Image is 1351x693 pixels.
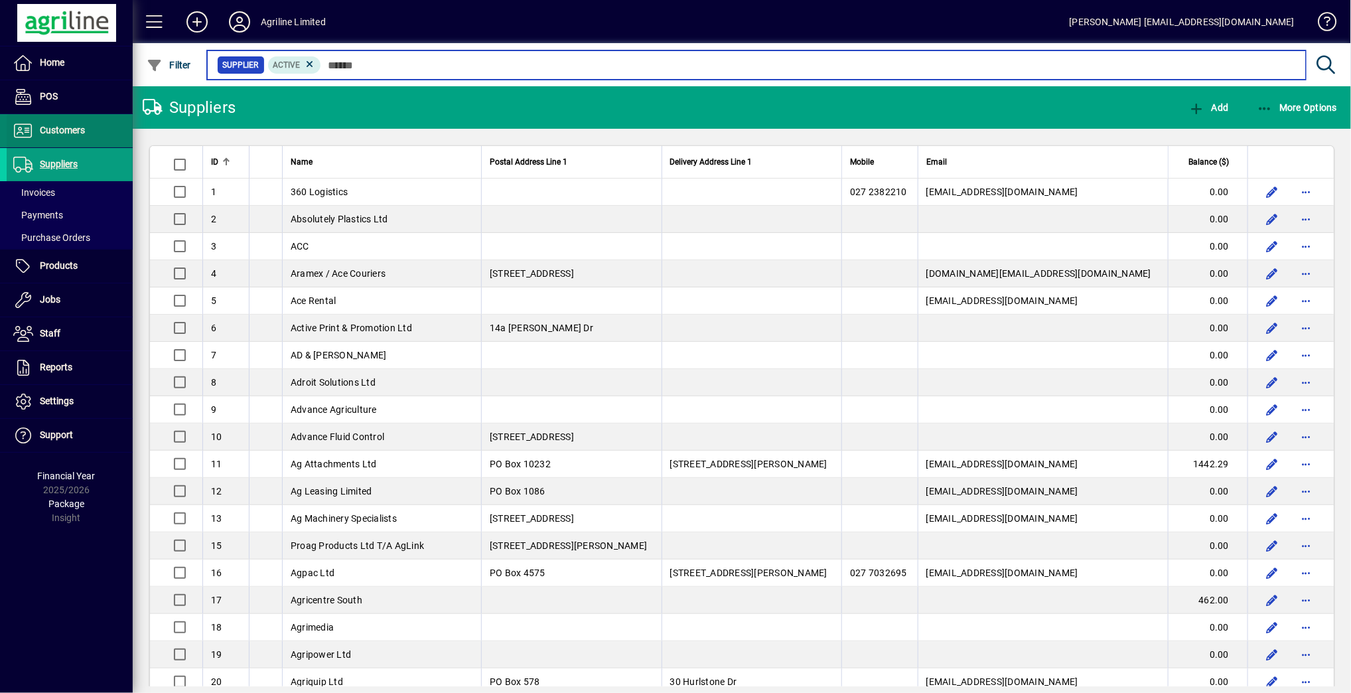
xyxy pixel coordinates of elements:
[291,404,377,415] span: Advance Agriculture
[40,362,72,372] span: Reports
[1257,102,1338,113] span: More Options
[211,214,216,224] span: 2
[1296,671,1317,692] button: More options
[1296,290,1317,311] button: More options
[211,377,216,388] span: 8
[670,459,827,469] span: [STREET_ADDRESS][PERSON_NAME]
[926,187,1078,197] span: [EMAIL_ADDRESS][DOMAIN_NAME]
[1261,535,1283,556] button: Edit
[40,396,74,406] span: Settings
[211,568,222,578] span: 16
[926,568,1078,578] span: [EMAIL_ADDRESS][DOMAIN_NAME]
[490,431,574,442] span: [STREET_ADDRESS]
[1168,424,1247,451] td: 0.00
[1261,426,1283,447] button: Edit
[490,676,540,687] span: PO Box 578
[291,513,397,524] span: Ag Machinery Specialists
[7,419,133,452] a: Support
[1261,181,1283,202] button: Edit
[7,351,133,384] a: Reports
[1168,233,1247,260] td: 0.00
[273,60,301,70] span: Active
[1168,206,1247,233] td: 0.00
[490,568,545,578] span: PO Box 4575
[1296,535,1317,556] button: More options
[850,155,910,169] div: Mobile
[1168,587,1247,614] td: 462.00
[1261,589,1283,611] button: Edit
[218,10,261,34] button: Profile
[291,540,424,551] span: Proag Products Ltd T/A AgLink
[1261,263,1283,284] button: Edit
[1261,644,1283,665] button: Edit
[1296,453,1317,475] button: More options
[1168,532,1247,560] td: 0.00
[490,268,574,279] span: [STREET_ADDRESS]
[261,11,326,33] div: Agriline Limited
[1296,399,1317,420] button: More options
[926,459,1078,469] span: [EMAIL_ADDRESS][DOMAIN_NAME]
[291,155,473,169] div: Name
[1308,3,1334,46] a: Knowledge Base
[211,431,222,442] span: 10
[670,568,827,578] span: [STREET_ADDRESS][PERSON_NAME]
[7,204,133,226] a: Payments
[7,283,133,317] a: Jobs
[13,187,55,198] span: Invoices
[1296,508,1317,529] button: More options
[143,53,194,77] button: Filter
[291,377,376,388] span: Adroit Solutions Ltd
[291,350,387,360] span: AD & [PERSON_NAME]
[1261,317,1283,339] button: Edit
[268,56,321,74] mat-chip: Activation Status: Active
[7,80,133,114] a: POS
[1168,505,1247,532] td: 0.00
[1168,342,1247,369] td: 0.00
[1261,562,1283,583] button: Edit
[291,622,334,633] span: Agrimedia
[1296,617,1317,638] button: More options
[1261,345,1283,366] button: Edit
[223,58,259,72] span: Supplier
[490,486,545,497] span: PO Box 1086
[1253,96,1341,119] button: More Options
[211,268,216,279] span: 4
[211,155,218,169] span: ID
[211,187,216,197] span: 1
[291,295,336,306] span: Ace Rental
[211,622,222,633] span: 18
[1168,315,1247,342] td: 0.00
[211,323,216,333] span: 6
[926,155,947,169] span: Email
[1176,155,1241,169] div: Balance ($)
[40,429,73,440] span: Support
[211,295,216,306] span: 5
[1168,641,1247,668] td: 0.00
[1168,396,1247,424] td: 0.00
[291,187,348,197] span: 360 Logistics
[291,431,384,442] span: Advance Fluid Control
[7,317,133,350] a: Staff
[1188,102,1228,113] span: Add
[211,513,222,524] span: 13
[926,268,1151,279] span: [DOMAIN_NAME][EMAIL_ADDRESS][DOMAIN_NAME]
[1296,481,1317,502] button: More options
[211,676,222,687] span: 20
[490,155,567,169] span: Postal Address Line 1
[291,676,343,687] span: Agriquip Ltd
[211,595,222,605] span: 17
[1168,614,1247,641] td: 0.00
[1188,155,1229,169] span: Balance ($)
[1261,208,1283,230] button: Edit
[48,499,84,509] span: Package
[926,513,1078,524] span: [EMAIL_ADDRESS][DOMAIN_NAME]
[1296,263,1317,284] button: More options
[850,568,907,578] span: 027 7032695
[1296,562,1317,583] button: More options
[1168,260,1247,287] td: 0.00
[1261,617,1283,638] button: Edit
[147,60,191,70] span: Filter
[211,155,241,169] div: ID
[7,226,133,249] a: Purchase Orders
[926,486,1078,497] span: [EMAIL_ADDRESS][DOMAIN_NAME]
